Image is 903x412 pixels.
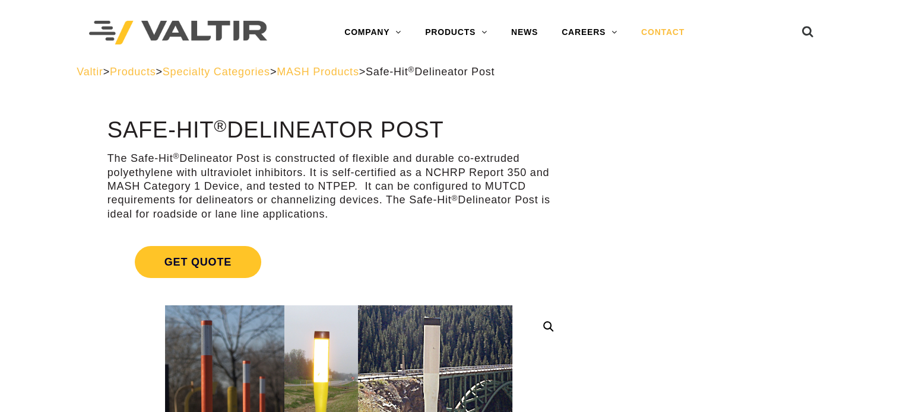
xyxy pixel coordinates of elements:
[135,246,261,278] span: Get Quote
[110,66,156,78] a: Products
[452,194,458,203] sup: ®
[408,65,414,74] sup: ®
[332,21,413,44] a: COMPANY
[107,118,570,143] h1: Safe-Hit Delineator Post
[77,66,103,78] a: Valtir
[499,21,550,44] a: NEWS
[77,65,826,79] div: > > > >
[277,66,359,78] a: MASH Products
[214,116,227,135] sup: ®
[629,21,696,44] a: CONTACT
[366,66,495,78] span: Safe-Hit Delineator Post
[413,21,499,44] a: PRODUCTS
[550,21,629,44] a: CAREERS
[173,152,179,161] sup: ®
[89,21,267,45] img: Valtir
[163,66,270,78] a: Specialty Categories
[107,152,570,221] p: The Safe-Hit Delineator Post is constructed of flexible and durable co-extruded polyethylene with...
[107,232,570,292] a: Get Quote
